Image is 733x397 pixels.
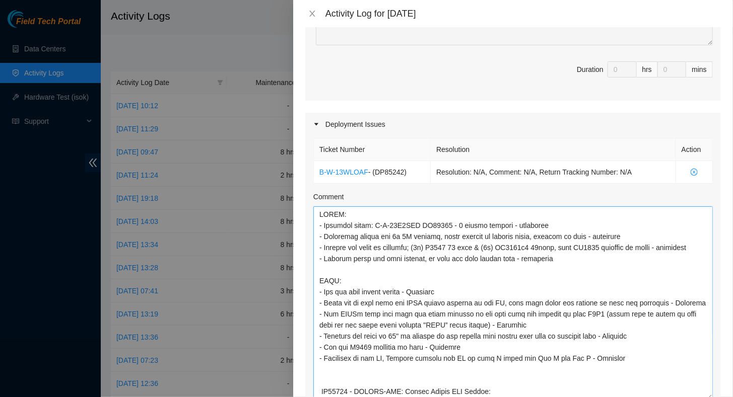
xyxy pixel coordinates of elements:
span: close [308,10,316,18]
label: Comment [313,191,344,202]
a: B-W-13WLOAF [319,168,368,176]
div: mins [686,61,713,77]
th: Action [676,138,713,161]
th: Resolution [431,138,676,161]
th: Ticket Number [314,138,431,161]
span: - ( DP85242 ) [368,168,407,176]
div: Duration [577,64,604,75]
span: close-circle [682,169,707,176]
div: hrs [637,61,658,77]
button: Close [305,9,319,19]
span: caret-right [313,121,319,127]
td: Resolution: N/A, Comment: N/A, Return Tracking Number: N/A [431,161,676,184]
div: Deployment Issues [305,113,721,136]
div: Activity Log for [DATE] [325,8,721,19]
